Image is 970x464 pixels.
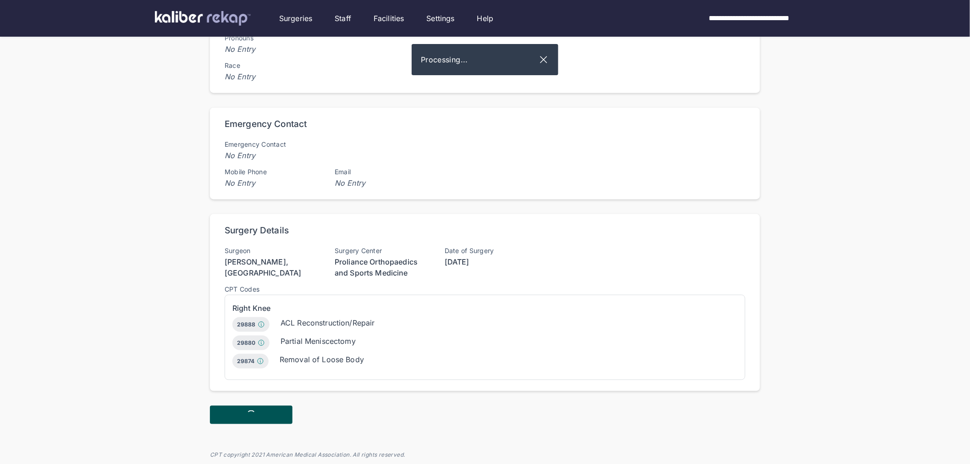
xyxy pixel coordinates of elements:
[427,13,455,24] a: Settings
[445,256,536,267] div: [DATE]
[225,44,316,55] span: No Entry
[335,256,426,278] div: Proliance Orthopaedics and Sports Medicine
[335,177,426,188] span: No Entry
[225,177,316,188] span: No Entry
[225,119,307,130] div: Emergency Contact
[281,317,375,328] div: ACL Reconstruction/Repair
[335,247,426,254] div: Surgery Center
[258,321,265,328] img: Info.77c6ff0b.svg
[280,354,364,365] div: Removal of Loose Body
[281,336,356,347] div: Partial Meniscectomy
[232,336,270,350] div: 29880
[225,62,316,69] div: Race
[225,225,289,236] div: Surgery Details
[445,247,536,254] div: Date of Surgery
[225,71,316,82] span: No Entry
[335,168,426,176] div: Email
[477,13,494,24] a: Help
[225,34,316,42] div: Pronouns
[225,141,316,148] div: Emergency Contact
[225,168,316,176] div: Mobile Phone
[210,452,760,459] div: CPT copyright 2021 American Medical Association. All rights reserved.
[258,339,265,347] img: Info.77c6ff0b.svg
[232,303,738,314] div: Right Knee
[374,13,404,24] a: Facilities
[225,150,316,161] span: No Entry
[225,286,745,293] div: CPT Codes
[225,247,316,254] div: Surgeon
[155,11,251,26] img: kaliber labs logo
[232,317,270,332] div: 29888
[421,54,538,65] span: Processing...
[279,13,312,24] a: Surgeries
[232,354,269,369] div: 29874
[335,13,351,24] a: Staff
[257,358,264,365] img: Info.77c6ff0b.svg
[225,256,316,278] div: [PERSON_NAME], [GEOGRAPHIC_DATA]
